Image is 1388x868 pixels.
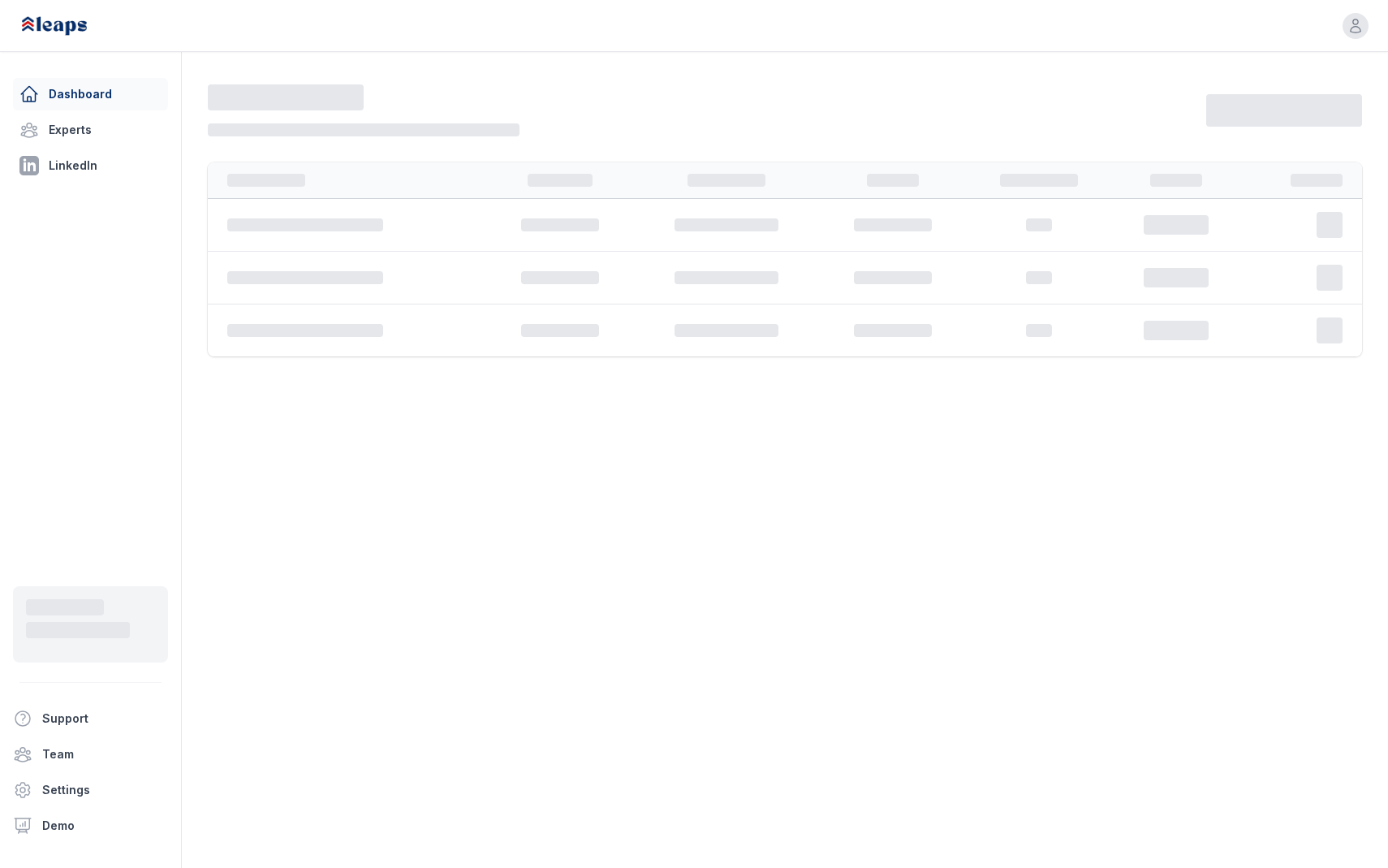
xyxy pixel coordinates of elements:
a: Dashboard [13,78,168,110]
a: Team [6,738,175,771]
a: Settings [6,774,175,806]
a: Demo [6,810,175,842]
a: LinkedIn [13,149,168,182]
button: Support [6,702,162,735]
a: Experts [13,114,168,146]
img: Leaps [19,8,123,44]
